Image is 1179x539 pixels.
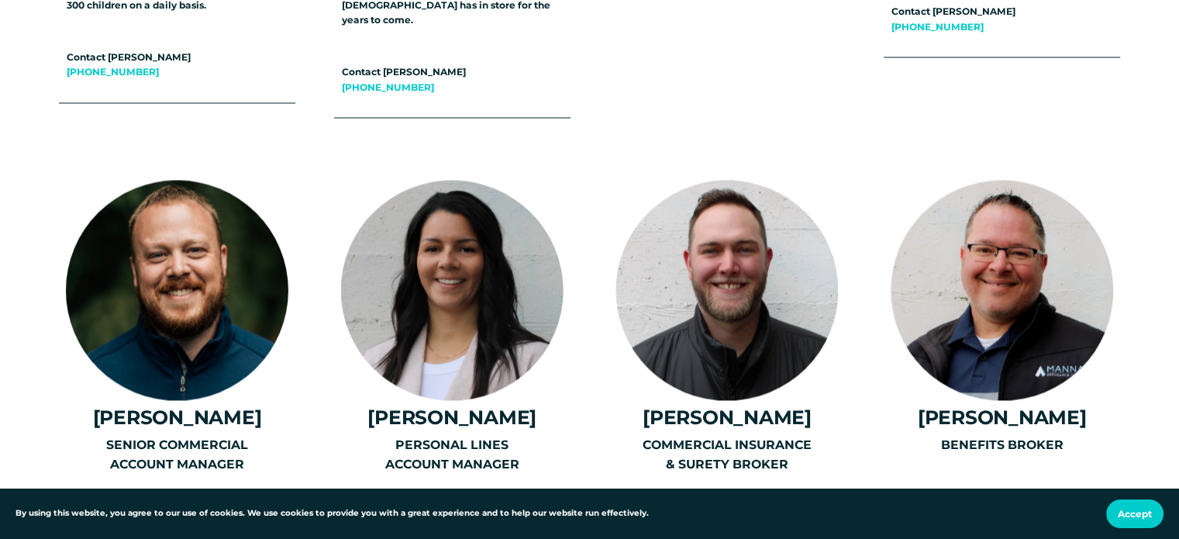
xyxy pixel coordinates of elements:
[891,5,1015,17] strong: Contact [PERSON_NAME]
[1106,499,1163,528] button: Accept
[334,406,571,428] h4: [PERSON_NAME]
[342,66,466,78] strong: Contact [PERSON_NAME]
[67,66,159,78] a: [PHONE_NUMBER]
[609,406,846,428] h4: [PERSON_NAME]
[884,406,1120,428] h4: [PERSON_NAME]
[67,51,191,63] strong: Contact [PERSON_NAME]
[884,434,1120,454] p: BENEFITS BROKER
[59,406,295,428] h4: [PERSON_NAME]
[891,21,984,33] a: [PHONE_NUMBER]
[16,507,649,520] p: By using this website, you agree to our use of cookies. We use cookies to provide you with a grea...
[334,434,571,474] p: PERSONAL LINES ACCOUNT MANAGER
[59,434,295,474] p: SENIOR COMMERCIAL ACCOUNT MANAGER
[609,434,846,474] p: COMMERCIAL INSURANCE & SURETY BROKER
[342,81,434,93] a: [PHONE_NUMBER]
[1118,508,1152,520] span: Accept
